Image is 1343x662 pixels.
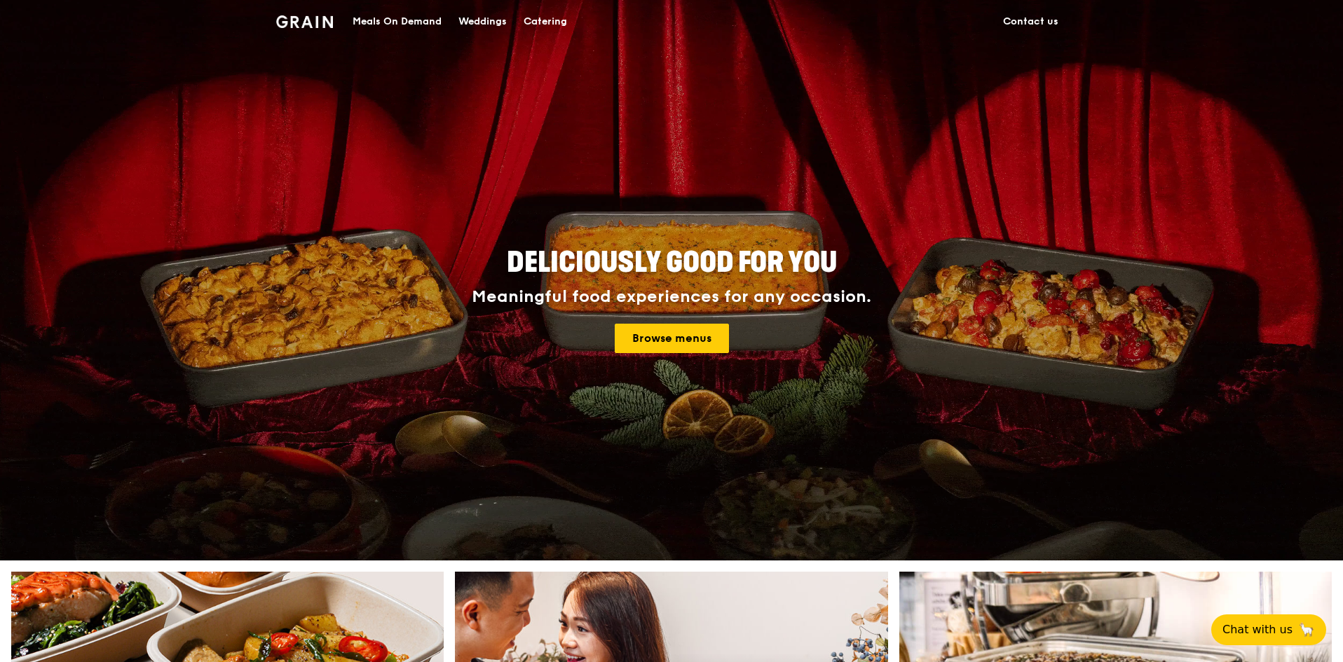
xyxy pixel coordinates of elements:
a: Catering [515,1,575,43]
a: Weddings [450,1,515,43]
div: Meals On Demand [353,1,442,43]
div: Weddings [458,1,507,43]
span: Chat with us [1222,621,1293,638]
div: Meaningful food experiences for any occasion. [419,287,924,307]
a: Browse menus [615,324,729,353]
button: Chat with us🦙 [1211,614,1326,645]
a: Contact us [995,1,1067,43]
span: Deliciously good for you [507,246,837,280]
div: Catering [524,1,567,43]
span: 🦙 [1298,621,1315,638]
img: Grain [276,15,333,28]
